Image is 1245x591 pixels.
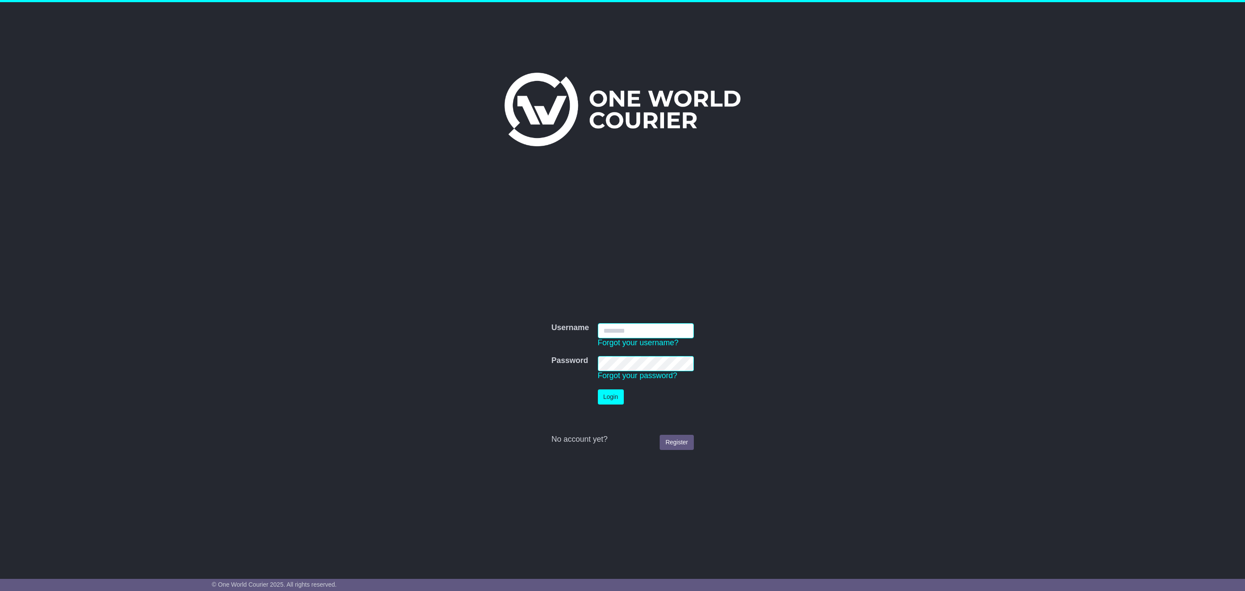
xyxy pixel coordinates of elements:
[598,338,679,347] a: Forgot your username?
[551,356,588,366] label: Password
[598,389,624,405] button: Login
[504,73,741,146] img: One World
[551,435,693,444] div: No account yet?
[598,371,677,380] a: Forgot your password?
[660,435,693,450] a: Register
[551,323,589,333] label: Username
[212,581,337,588] span: © One World Courier 2025. All rights reserved.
